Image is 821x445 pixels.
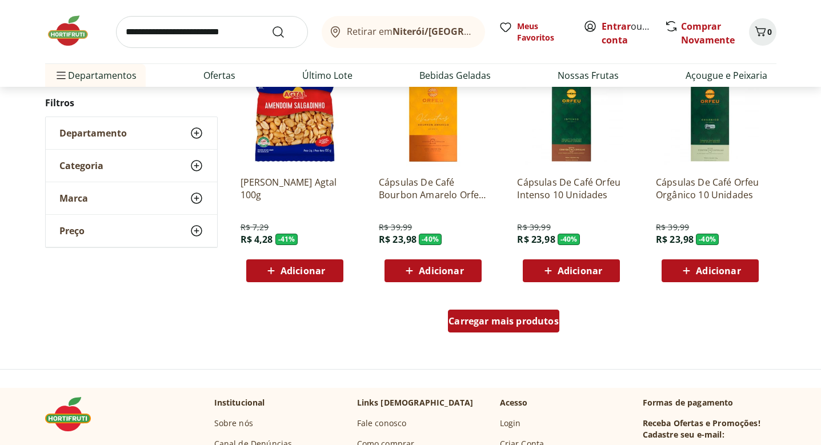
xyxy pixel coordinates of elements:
button: Categoria [46,150,217,182]
a: Cápsulas De Café Orfeu Intenso 10 Unidades [517,176,626,201]
img: Cápsulas De Café Orfeu Intenso 10 Unidades [517,58,626,167]
span: Preço [59,225,85,236]
span: Adicionar [558,266,602,275]
h3: Cadastre seu e-mail: [643,429,724,440]
a: Bebidas Geladas [419,69,491,82]
a: [PERSON_NAME] Agtal 100g [241,176,349,201]
a: Meus Favoritos [499,21,570,43]
button: Carrinho [749,18,776,46]
span: - 41 % [275,234,298,245]
button: Menu [54,62,68,89]
a: Comprar Novamente [681,20,735,46]
input: search [116,16,308,48]
p: Acesso [500,397,528,408]
img: Cápsulas De Café Bourbon Amarelo Orfeu 50G [379,58,487,167]
b: Niterói/[GEOGRAPHIC_DATA] [393,25,523,38]
a: Último Lote [302,69,353,82]
h3: Receba Ofertas e Promoções! [643,418,760,429]
span: R$ 23,98 [656,233,694,246]
span: Retirar em [347,26,473,37]
button: Retirar emNiterói/[GEOGRAPHIC_DATA] [322,16,485,48]
span: R$ 39,99 [379,222,412,233]
span: R$ 4,28 [241,233,273,246]
a: Ofertas [203,69,235,82]
a: Nossas Frutas [558,69,619,82]
button: Marca [46,182,217,214]
a: Entrar [602,20,631,33]
p: Institucional [214,397,265,408]
a: Açougue e Peixaria [686,69,767,82]
span: - 40 % [419,234,442,245]
span: Departamentos [54,62,137,89]
p: Formas de pagamento [643,397,776,408]
img: Amendoim Salgadinho Agtal 100g [241,58,349,167]
a: Criar conta [602,20,664,46]
button: Preço [46,215,217,247]
span: Carregar mais produtos [448,316,559,326]
span: R$ 23,98 [379,233,416,246]
span: R$ 39,99 [656,222,689,233]
img: Cápsulas De Café Orfeu Orgânico 10 Unidades [656,58,764,167]
span: Marca [59,193,88,204]
button: Adicionar [246,259,343,282]
span: R$ 7,29 [241,222,269,233]
a: Cápsulas De Café Bourbon Amarelo Orfeu 50G [379,176,487,201]
button: Adicionar [662,259,759,282]
span: Adicionar [419,266,463,275]
button: Departamento [46,117,217,149]
a: Fale conosco [357,418,407,429]
a: Sobre nós [214,418,253,429]
img: Hortifruti [45,397,102,431]
span: Adicionar [281,266,325,275]
button: Submit Search [271,25,299,39]
span: Categoria [59,160,103,171]
span: Departamento [59,127,127,139]
a: Cápsulas De Café Orfeu Orgânico 10 Unidades [656,176,764,201]
span: R$ 39,99 [517,222,550,233]
button: Adicionar [385,259,482,282]
a: Carregar mais produtos [448,310,559,337]
span: - 40 % [696,234,719,245]
p: Links [DEMOGRAPHIC_DATA] [357,397,474,408]
span: Meus Favoritos [517,21,570,43]
h2: Filtros [45,91,218,114]
span: R$ 23,98 [517,233,555,246]
img: Hortifruti [45,14,102,48]
span: 0 [767,26,772,37]
span: ou [602,19,652,47]
a: Login [500,418,521,429]
span: - 40 % [558,234,580,245]
button: Adicionar [523,259,620,282]
span: Adicionar [696,266,740,275]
